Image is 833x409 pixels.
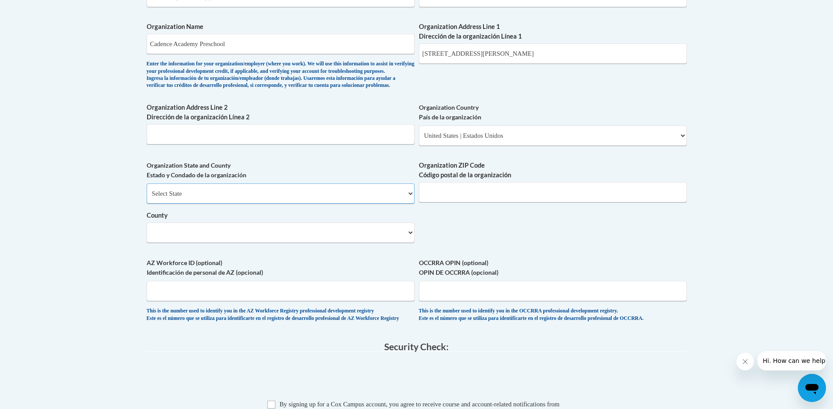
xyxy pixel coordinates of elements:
[5,6,71,13] span: Hi. How can we help?
[384,341,449,352] span: Security Check:
[147,308,415,322] div: This is the number used to identify you in the AZ Workforce Registry professional development reg...
[350,361,483,395] iframe: reCAPTCHA
[147,22,415,32] label: Organization Name
[147,124,415,144] input: Metadata input
[147,211,415,220] label: County
[147,34,415,54] input: Metadata input
[757,351,826,370] iframe: Message from company
[736,353,754,370] iframe: Close message
[419,308,687,322] div: This is the number used to identify you in the OCCRRA professional development registry. Este es ...
[147,161,415,180] label: Organization State and County Estado y Condado de la organización
[147,61,415,90] div: Enter the information for your organization/employer (where you work). We will use this informati...
[419,43,687,64] input: Metadata input
[419,22,687,41] label: Organization Address Line 1 Dirección de la organización Línea 1
[147,103,415,122] label: Organization Address Line 2 Dirección de la organización Línea 2
[419,182,687,202] input: Metadata input
[798,374,826,402] iframe: Button to launch messaging window
[419,258,687,277] label: OCCRRA OPIN (optional) OPIN DE OCCRRA (opcional)
[147,258,415,277] label: AZ Workforce ID (optional) Identificación de personal de AZ (opcional)
[419,103,687,122] label: Organization Country País de la organización
[419,161,687,180] label: Organization ZIP Code Código postal de la organización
